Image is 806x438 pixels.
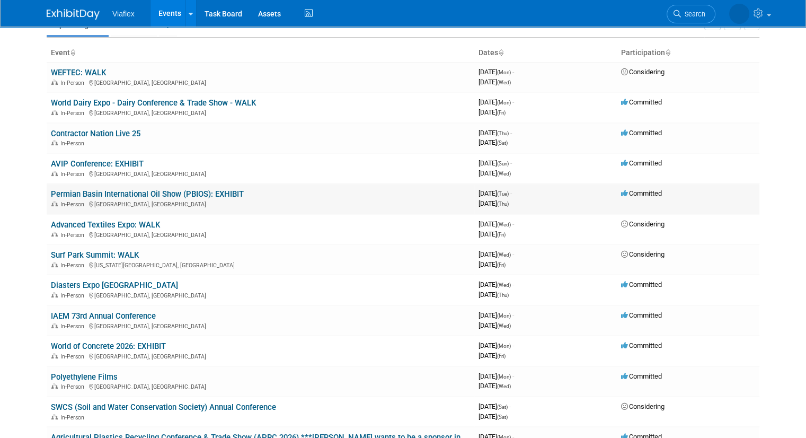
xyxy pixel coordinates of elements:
span: Committed [621,129,662,137]
span: Committed [621,311,662,319]
span: [DATE] [479,129,512,137]
span: (Wed) [497,323,511,329]
img: In-Person Event [51,323,58,328]
span: [DATE] [479,159,512,167]
span: Considering [621,220,665,228]
a: Surf Park Summit: WALK [51,250,139,260]
span: [DATE] [479,260,506,268]
span: (Mon) [497,343,511,349]
span: [DATE] [479,372,514,380]
img: In-Person Event [51,292,58,297]
span: (Thu) [497,201,509,207]
th: Dates [474,44,617,62]
span: (Sat) [497,140,508,146]
span: (Tue) [497,191,509,197]
span: [DATE] [479,169,511,177]
span: - [510,189,512,197]
a: Sort by Participation Type [665,48,670,57]
span: [DATE] [479,98,514,106]
img: In-Person Event [51,201,58,206]
span: In-Person [60,201,87,208]
span: In-Person [60,383,87,390]
div: [GEOGRAPHIC_DATA], [GEOGRAPHIC_DATA] [51,352,470,360]
span: In-Person [60,171,87,178]
span: [DATE] [479,291,509,299]
span: (Fri) [497,353,506,359]
img: ExhibitDay [47,9,100,20]
span: - [512,250,514,258]
span: (Wed) [497,282,511,288]
span: Committed [621,189,662,197]
img: In-Person Event [51,140,58,145]
span: (Fri) [497,110,506,116]
div: [GEOGRAPHIC_DATA], [GEOGRAPHIC_DATA] [51,169,470,178]
span: In-Person [60,292,87,299]
div: [GEOGRAPHIC_DATA], [GEOGRAPHIC_DATA] [51,291,470,299]
span: Committed [621,341,662,349]
th: Event [47,44,474,62]
span: - [510,159,512,167]
span: - [510,129,512,137]
span: In-Person [60,414,87,421]
span: - [512,372,514,380]
span: (Thu) [497,292,509,298]
span: [DATE] [479,78,511,86]
span: - [512,98,514,106]
span: [DATE] [479,311,514,319]
span: In-Person [60,262,87,269]
span: Committed [621,281,662,288]
a: World of Concrete 2026: EXHIBIT [51,341,166,351]
a: Contractor Nation Live 25 [51,129,140,138]
span: [DATE] [479,230,506,238]
a: WEFTEC: WALK [51,68,106,77]
span: (Mon) [497,374,511,380]
span: In-Person [60,353,87,360]
span: In-Person [60,80,87,86]
a: SWCS (Soil and Water Conservation Society) Annual Conference [51,402,276,412]
span: (Sat) [497,404,508,410]
span: Considering [621,68,665,76]
span: [DATE] [479,68,514,76]
div: [GEOGRAPHIC_DATA], [GEOGRAPHIC_DATA] [51,230,470,239]
span: [DATE] [479,341,514,349]
img: Deb Johnson [729,4,749,24]
span: [DATE] [479,108,506,116]
span: [DATE] [479,413,508,421]
div: [GEOGRAPHIC_DATA], [GEOGRAPHIC_DATA] [51,321,470,330]
img: In-Person Event [51,80,58,85]
span: (Sat) [497,414,508,420]
a: World Dairy Expo - Dairy Conference & Trade Show - WALK [51,98,256,108]
span: In-Person [60,323,87,330]
span: Committed [621,372,662,380]
span: (Wed) [497,80,511,85]
img: In-Person Event [51,383,58,389]
img: In-Person Event [51,110,58,115]
span: [DATE] [479,352,506,360]
span: In-Person [60,232,87,239]
img: In-Person Event [51,414,58,419]
span: (Mon) [497,69,511,75]
span: (Mon) [497,313,511,319]
span: - [509,402,511,410]
img: In-Person Event [51,353,58,358]
a: Diasters Expo [GEOGRAPHIC_DATA] [51,281,178,290]
span: Committed [621,159,662,167]
span: [DATE] [479,250,514,258]
a: IAEM 73rd Annual Conference [51,311,156,321]
span: [DATE] [479,402,511,410]
a: Search [667,5,715,23]
th: Participation [617,44,759,62]
img: In-Person Event [51,262,58,267]
a: Sort by Event Name [70,48,75,57]
span: In-Person [60,110,87,117]
span: [DATE] [479,138,508,146]
span: Considering [621,250,665,258]
a: Advanced Textiles Expo: WALK [51,220,160,230]
div: [GEOGRAPHIC_DATA], [GEOGRAPHIC_DATA] [51,108,470,117]
span: Viaflex [112,10,135,18]
span: [DATE] [479,189,512,197]
span: [DATE] [479,321,511,329]
a: Polyethylene Films [51,372,118,382]
span: [DATE] [479,382,511,390]
span: (Thu) [497,130,509,136]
